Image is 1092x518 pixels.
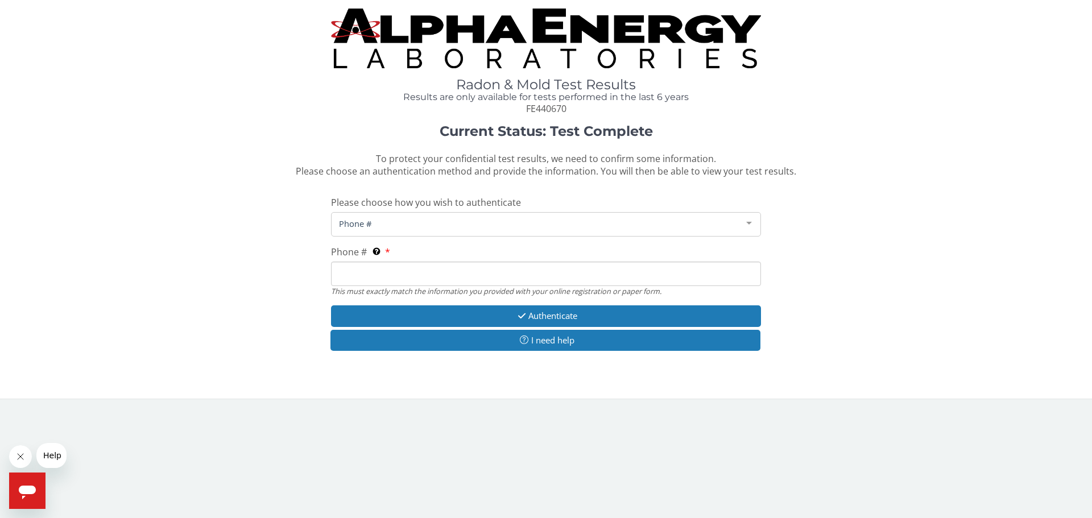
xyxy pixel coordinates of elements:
[331,286,761,296] div: This must exactly match the information you provided with your online registration or paper form.
[331,92,761,102] h4: Results are only available for tests performed in the last 6 years
[331,196,521,209] span: Please choose how you wish to authenticate
[36,443,67,468] iframe: Message from company
[440,123,653,139] strong: Current Status: Test Complete
[9,445,32,468] iframe: Close message
[330,330,760,351] button: I need help
[336,217,738,230] span: Phone #
[296,152,796,178] span: To protect your confidential test results, we need to confirm some information. Please choose an ...
[331,77,761,92] h1: Radon & Mold Test Results
[526,102,566,115] span: FE440670
[331,246,367,258] span: Phone #
[331,305,761,326] button: Authenticate
[9,473,45,509] iframe: Button to launch messaging window
[331,9,761,68] img: TightCrop.jpg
